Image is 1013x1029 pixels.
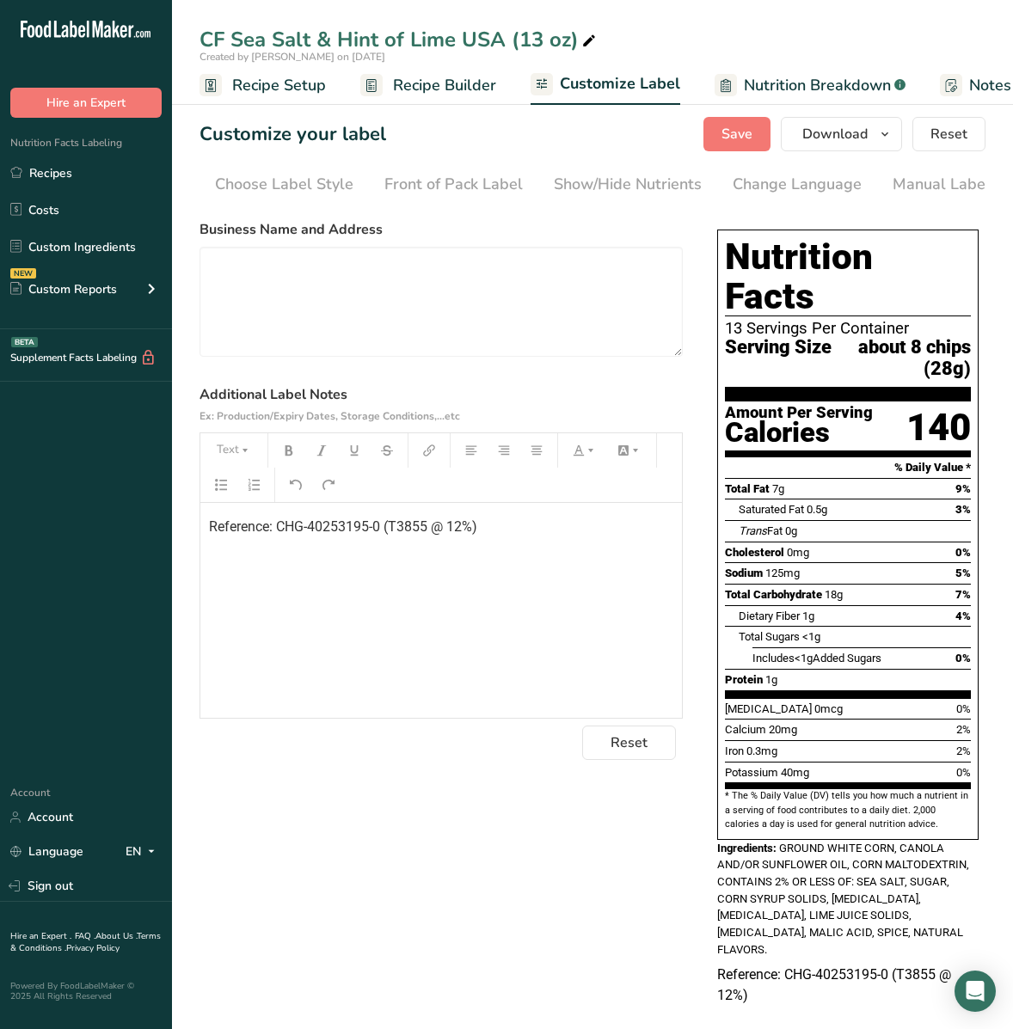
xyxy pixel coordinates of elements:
span: Nutrition Breakdown [744,74,891,97]
h1: Nutrition Facts [725,237,971,316]
span: 20mg [769,723,797,736]
div: Front of Pack Label [384,173,523,196]
div: Show/Hide Nutrients [554,173,702,196]
span: Created by [PERSON_NAME] on [DATE] [200,50,385,64]
span: <1g [802,630,820,643]
i: Trans [739,524,767,537]
div: Calories [725,420,873,445]
span: <1g [795,652,813,665]
span: 2% [956,723,971,736]
a: Recipe Builder [360,66,496,105]
span: Total Carbohydrate [725,588,822,601]
button: Hire an Expert [10,88,162,118]
span: Ingredients: [717,842,777,854]
span: 0.5g [807,503,827,516]
span: Reset [611,732,648,753]
span: 5% [955,567,971,579]
a: Language [10,836,83,867]
span: 0% [955,652,971,665]
span: Save [721,124,752,144]
label: Business Name and Address [200,219,683,240]
span: 18g [825,588,843,601]
span: 7% [955,588,971,601]
button: Save [703,117,770,151]
div: BETA [11,337,38,347]
a: Customize Label [531,64,680,106]
span: 2% [956,744,971,757]
span: Dietary Fiber [739,609,800,622]
a: About Us . [95,930,137,942]
span: 7g [772,482,784,495]
span: Fat [739,524,783,537]
span: Total Sugars [739,630,800,643]
a: Nutrition Breakdown [715,66,906,105]
span: Cholesterol [725,546,784,559]
span: Protein [725,673,763,686]
span: Saturated Fat [739,503,804,516]
a: Terms & Conditions . [10,930,161,954]
span: 40mg [781,766,809,779]
span: Recipe Builder [393,74,496,97]
span: Total Fat [725,482,770,495]
div: NEW [10,268,36,279]
span: GROUND WHITE CORN, CANOLA AND/OR SUNFLOWER OIL, CORN MALTODEXTRIN, CONTAINS 2% OR LESS OF: SEA SA... [717,842,969,956]
section: % Daily Value * [725,457,971,478]
div: Choose Label Style [215,173,353,196]
button: Reset [912,117,985,151]
div: Powered By FoodLabelMaker © 2025 All Rights Reserved [10,981,162,1001]
div: 13 Servings Per Container [725,320,971,337]
div: Amount Per Serving [725,405,873,421]
span: 1g [765,673,777,686]
span: 4% [955,609,971,622]
a: Privacy Policy [66,942,120,954]
div: EN [126,842,162,862]
span: Recipe Setup [232,74,326,97]
button: Reset [582,726,676,760]
span: about 8 chips (28g) [832,337,971,379]
span: Reset [930,124,967,144]
span: 0mcg [814,702,843,715]
span: 0mg [787,546,809,559]
a: Recipe Setup [200,66,326,105]
p: Reference: CHG-40253195-0 (T3855 @ 12%) [717,965,979,1006]
span: [MEDICAL_DATA] [725,702,812,715]
span: Reference: CHG-40253195-0 (T3855 @ 12%) [209,518,477,535]
span: Potassium [725,766,778,779]
div: Open Intercom Messenger [955,971,996,1012]
span: 3% [955,503,971,516]
div: 140 [906,405,971,450]
span: 0g [785,524,797,537]
span: Customize Label [560,72,680,95]
button: Download [781,117,902,151]
span: 0% [955,546,971,559]
span: 0% [956,702,971,715]
a: Hire an Expert . [10,930,71,942]
button: Text [208,437,260,464]
label: Additional Label Notes [200,384,683,426]
div: Custom Reports [10,280,117,298]
div: CF Sea Salt & Hint of Lime USA (13 oz) [200,24,599,55]
span: 9% [955,482,971,495]
span: Ex: Production/Expiry Dates, Storage Conditions,...etc [200,409,460,423]
span: 0.3mg [746,744,777,757]
section: * The % Daily Value (DV) tells you how much a nutrient in a serving of food contributes to a dail... [725,789,971,831]
a: FAQ . [75,930,95,942]
span: 1g [802,609,814,622]
span: Serving Size [725,337,832,379]
span: 0% [956,766,971,779]
span: Sodium [725,567,763,579]
span: Includes Added Sugars [752,652,881,665]
h1: Customize your label [200,120,386,149]
span: 125mg [765,567,800,579]
span: Download [802,124,868,144]
div: Change Language [733,173,862,196]
span: Iron [725,744,744,757]
span: Calcium [725,723,766,736]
